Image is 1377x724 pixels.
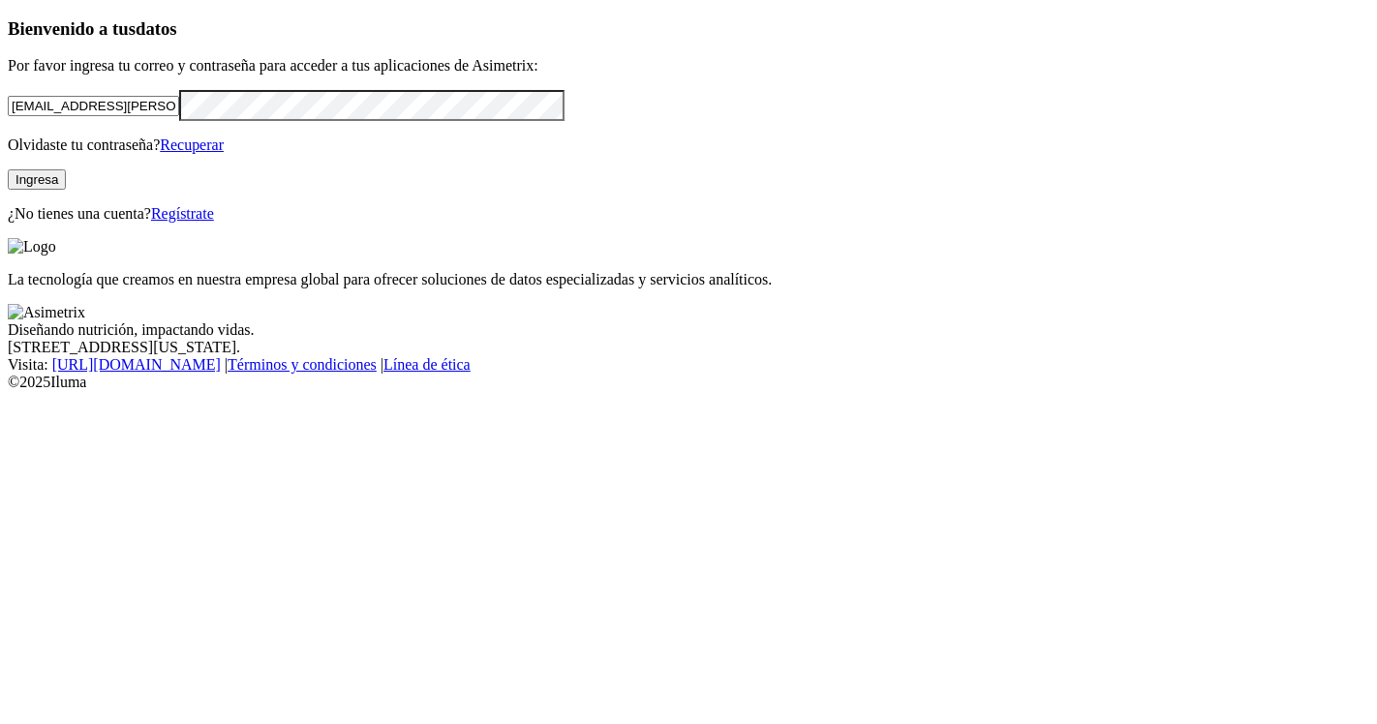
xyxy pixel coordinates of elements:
a: [URL][DOMAIN_NAME] [52,356,221,373]
div: [STREET_ADDRESS][US_STATE]. [8,339,1369,356]
p: La tecnología que creamos en nuestra empresa global para ofrecer soluciones de datos especializad... [8,271,1369,288]
p: ¿No tienes una cuenta? [8,205,1369,223]
p: Olvidaste tu contraseña? [8,136,1369,154]
img: Logo [8,238,56,256]
a: Línea de ética [383,356,471,373]
div: Visita : | | [8,356,1369,374]
a: Términos y condiciones [228,356,377,373]
input: Tu correo [8,96,179,116]
a: Recuperar [160,136,224,153]
img: Asimetrix [8,304,85,321]
div: © 2025 Iluma [8,374,1369,391]
h3: Bienvenido a tus [8,18,1369,40]
a: Regístrate [151,205,214,222]
p: Por favor ingresa tu correo y contraseña para acceder a tus aplicaciones de Asimetrix: [8,57,1369,75]
div: Diseñando nutrición, impactando vidas. [8,321,1369,339]
span: datos [136,18,177,39]
button: Ingresa [8,169,66,190]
